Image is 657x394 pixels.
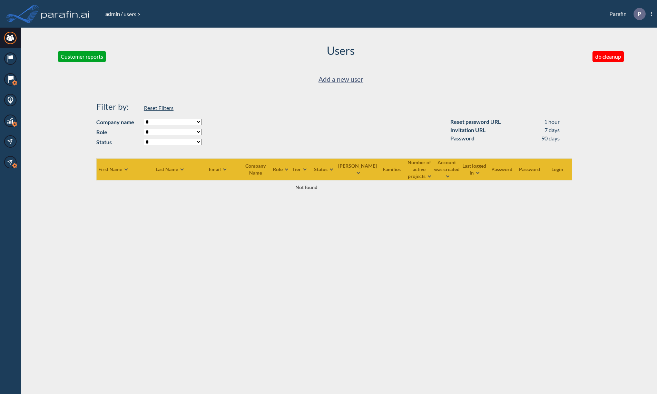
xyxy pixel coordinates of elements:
[40,7,91,21] img: logo
[461,158,489,180] th: Last logged in
[58,51,106,62] button: Customer reports
[310,158,338,180] th: Status
[290,158,310,180] th: Tier
[96,128,140,136] strong: Role
[97,158,155,180] th: First Name
[155,158,197,180] th: Last Name
[489,158,517,180] th: Password
[544,118,560,126] div: 1 hour
[96,118,140,126] strong: Company name
[318,74,363,85] a: Add a new user
[592,51,624,62] button: db cleanup
[450,118,501,126] div: Reset password URL
[96,102,140,112] h4: Filter by:
[273,158,290,180] th: Role
[197,158,240,180] th: Email
[338,158,379,180] th: [PERSON_NAME]
[450,126,486,134] div: Invitation URL
[599,8,652,20] div: Parafin
[105,10,123,18] li: /
[240,158,273,180] th: Company Name
[105,10,121,17] a: admin
[96,138,140,146] strong: Status
[517,158,544,180] th: Password
[434,158,461,180] th: Account was created
[144,105,174,111] span: Reset Filters
[450,134,474,142] div: Password
[327,44,355,57] h2: Users
[638,11,641,17] p: P
[545,126,560,134] div: 7 days
[379,158,406,180] th: Families
[123,11,141,17] span: users >
[406,158,434,180] th: Number of active projects
[541,134,560,142] div: 90 days
[97,180,517,194] td: Not found
[544,158,572,180] th: Login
